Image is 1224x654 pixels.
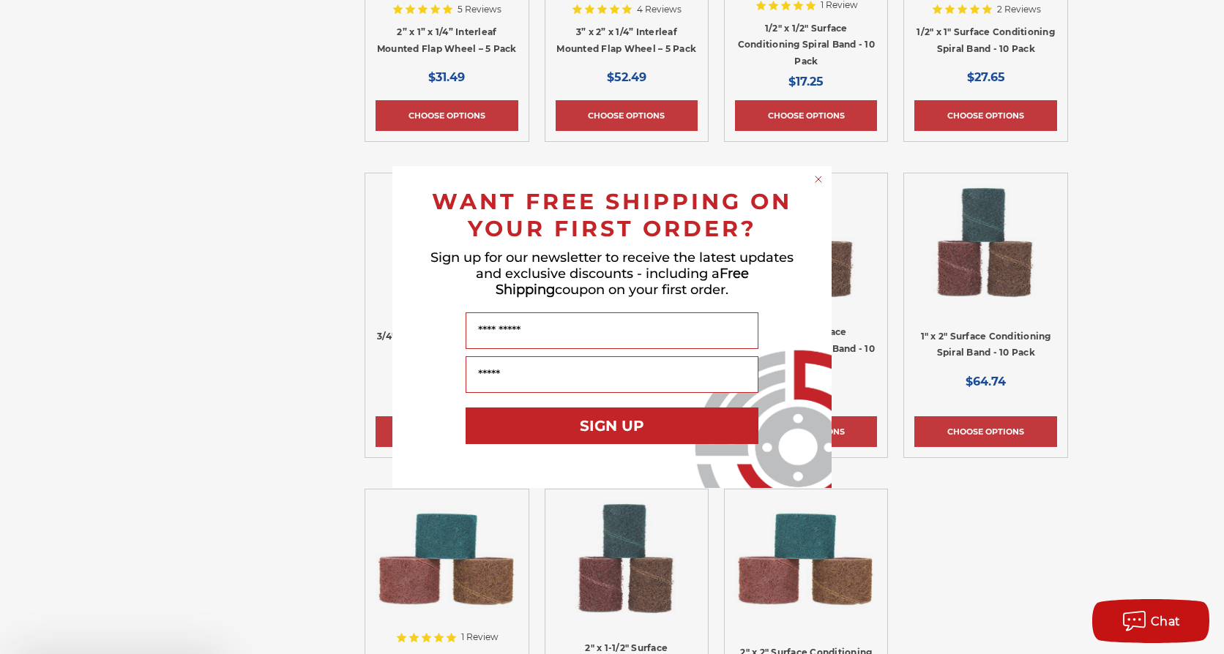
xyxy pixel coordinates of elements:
span: Chat [1151,614,1181,628]
span: Free Shipping [496,266,749,298]
button: Chat [1092,599,1209,643]
span: WANT FREE SHIPPING ON YOUR FIRST ORDER? [432,188,792,242]
span: Sign up for our newsletter to receive the latest updates and exclusive discounts - including a co... [430,249,794,298]
button: Close dialog [811,172,826,187]
button: SIGN UP [466,407,758,444]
